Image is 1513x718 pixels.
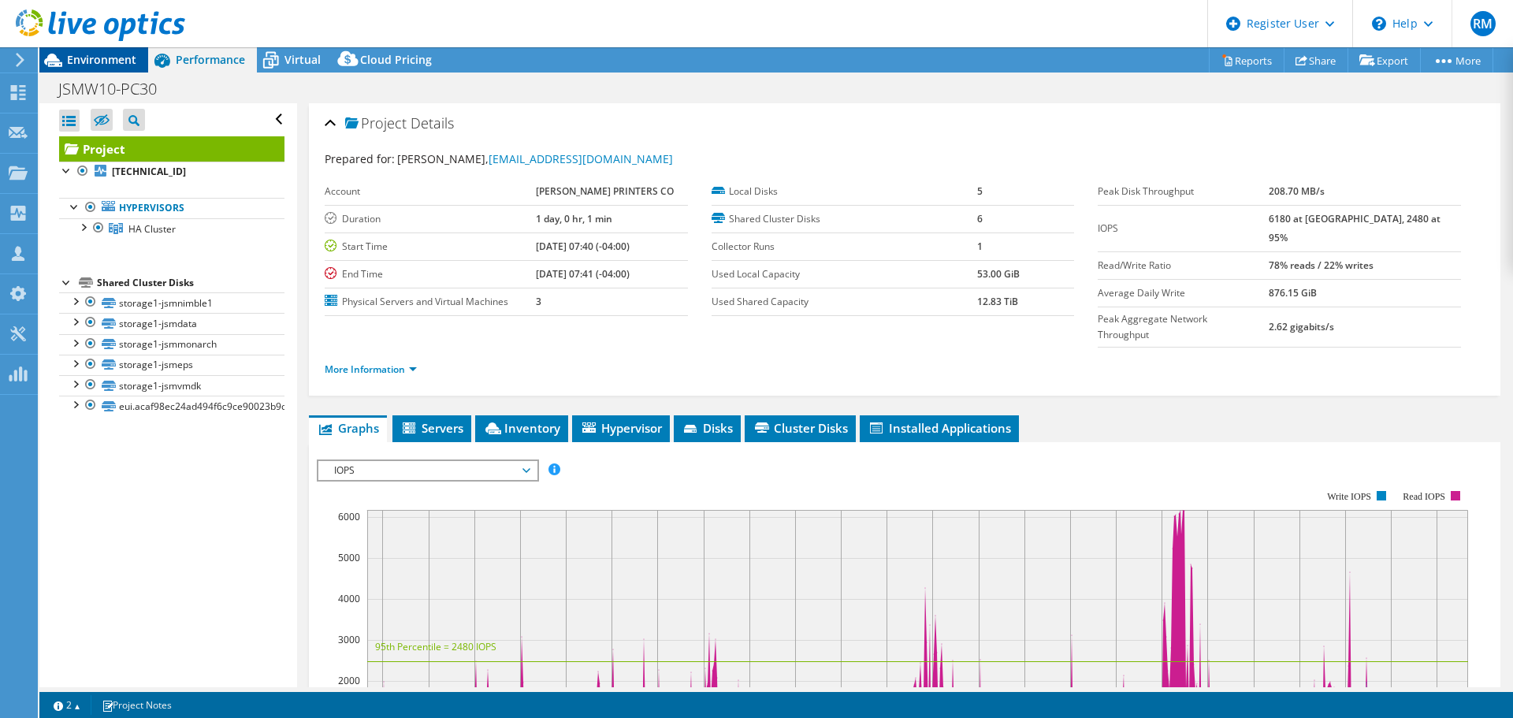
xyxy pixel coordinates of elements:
label: Peak Aggregate Network Throughput [1098,311,1268,343]
text: Write IOPS [1327,491,1371,502]
span: Servers [400,420,463,436]
a: 2 [43,695,91,715]
b: 78% reads / 22% writes [1269,259,1374,272]
a: Reports [1209,48,1284,73]
text: 2000 [338,674,360,687]
span: Environment [67,52,136,67]
a: storage1-jsmvmdk [59,375,284,396]
label: Prepared for: [325,151,395,166]
a: storage1-jsmnimble1 [59,292,284,313]
a: Hypervisors [59,198,284,218]
b: 12.83 TiB [977,295,1018,308]
a: [TECHNICAL_ID] [59,162,284,182]
b: 1 day, 0 hr, 1 min [536,212,612,225]
label: Peak Disk Throughput [1098,184,1268,199]
a: eui.acaf98ec24ad494f6c9ce90023b9c052 [59,396,284,416]
b: 208.70 MB/s [1269,184,1325,198]
text: 95th Percentile = 2480 IOPS [375,640,496,653]
span: Installed Applications [868,420,1011,436]
label: Local Disks [712,184,977,199]
span: Cluster Disks [753,420,848,436]
label: Shared Cluster Disks [712,211,977,227]
b: 876.15 GiB [1269,286,1317,299]
span: Details [411,113,454,132]
a: More Information [325,363,417,376]
span: HA Cluster [128,222,176,236]
b: 1 [977,240,983,253]
label: Account [325,184,536,199]
h1: JSMW10-PC30 [51,80,181,98]
span: Graphs [317,420,379,436]
label: Used Local Capacity [712,266,977,282]
label: Duration [325,211,536,227]
span: IOPS [326,461,529,480]
b: [DATE] 07:41 (-04:00) [536,267,630,281]
label: Used Shared Capacity [712,294,977,310]
a: [EMAIL_ADDRESS][DOMAIN_NAME] [489,151,673,166]
a: Project Notes [91,695,183,715]
b: 53.00 GiB [977,267,1020,281]
a: storage1-jsmmonarch [59,334,284,355]
b: 6 [977,212,983,225]
span: Performance [176,52,245,67]
a: Share [1284,48,1348,73]
a: storage1-jsmeps [59,355,284,375]
span: Virtual [284,52,321,67]
text: 4000 [338,592,360,605]
b: 3 [536,295,541,308]
b: 6180 at [GEOGRAPHIC_DATA], 2480 at 95% [1269,212,1441,244]
svg: \n [1372,17,1386,31]
text: Read IOPS [1403,491,1446,502]
span: Disks [682,420,733,436]
b: [PERSON_NAME] PRINTERS CO [536,184,674,198]
a: storage1-jsmdata [59,313,284,333]
label: End Time [325,266,536,282]
span: RM [1470,11,1496,36]
label: Read/Write Ratio [1098,258,1268,273]
label: IOPS [1098,221,1268,236]
text: 5000 [338,551,360,564]
text: 6000 [338,510,360,523]
label: Start Time [325,239,536,255]
span: Inventory [483,420,560,436]
b: [DATE] 07:40 (-04:00) [536,240,630,253]
a: HA Cluster [59,218,284,239]
span: [PERSON_NAME], [397,151,673,166]
text: 3000 [338,633,360,646]
a: More [1420,48,1493,73]
a: Project [59,136,284,162]
b: 5 [977,184,983,198]
label: Collector Runs [712,239,977,255]
a: Export [1348,48,1421,73]
span: Hypervisor [580,420,662,436]
span: Cloud Pricing [360,52,432,67]
b: 2.62 gigabits/s [1269,320,1334,333]
label: Physical Servers and Virtual Machines [325,294,536,310]
b: [TECHNICAL_ID] [112,165,186,178]
div: Shared Cluster Disks [97,273,284,292]
label: Average Daily Write [1098,285,1268,301]
span: Project [345,116,407,132]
